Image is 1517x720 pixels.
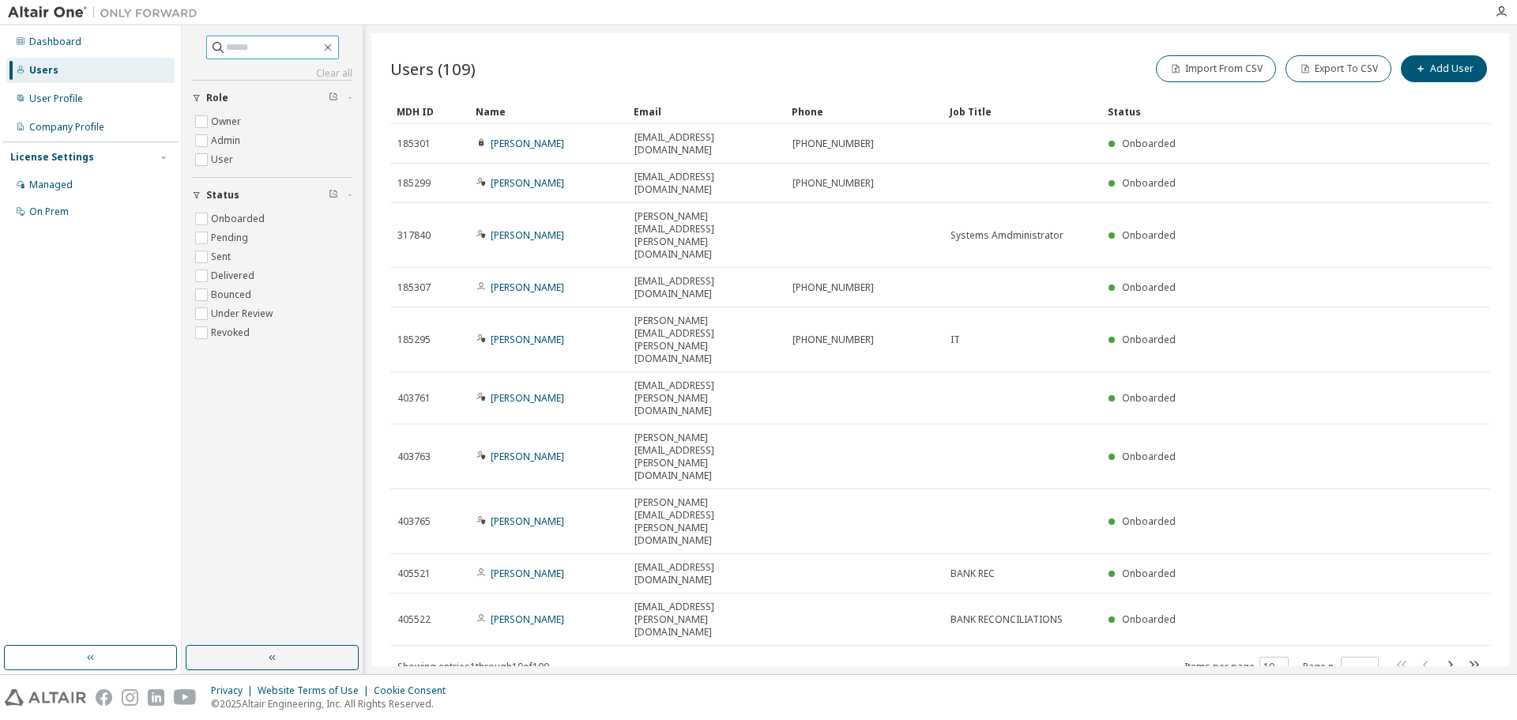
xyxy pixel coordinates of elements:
[1108,99,1408,124] div: Status
[491,137,564,150] a: [PERSON_NAME]
[211,247,234,266] label: Sent
[211,697,455,711] p: © 2025 Altair Engineering, Inc. All Rights Reserved.
[1122,567,1176,580] span: Onboarded
[634,432,778,482] span: [PERSON_NAME][EMAIL_ADDRESS][PERSON_NAME][DOMAIN_NAME]
[29,205,69,218] div: On Prem
[491,613,564,626] a: [PERSON_NAME]
[1122,515,1176,528] span: Onboarded
[192,178,352,213] button: Status
[1122,228,1176,242] span: Onboarded
[397,567,431,580] span: 405521
[1122,333,1176,346] span: Onboarded
[122,689,138,706] img: instagram.svg
[96,689,112,706] img: facebook.svg
[634,561,778,586] span: [EMAIL_ADDRESS][DOMAIN_NAME]
[491,567,564,580] a: [PERSON_NAME]
[10,151,94,164] div: License Settings
[634,496,778,547] span: [PERSON_NAME][EMAIL_ADDRESS][PERSON_NAME][DOMAIN_NAME]
[397,138,431,150] span: 185301
[329,92,338,104] span: Clear filter
[950,99,1095,124] div: Job Title
[192,67,352,80] a: Clear all
[8,5,205,21] img: Altair One
[634,99,779,124] div: Email
[211,150,236,169] label: User
[792,177,874,190] span: [PHONE_NUMBER]
[634,131,778,156] span: [EMAIL_ADDRESS][DOMAIN_NAME]
[1263,661,1285,673] button: 10
[211,684,258,697] div: Privacy
[29,179,73,191] div: Managed
[211,323,253,342] label: Revoked
[397,392,431,405] span: 403761
[1122,176,1176,190] span: Onboarded
[634,171,778,196] span: [EMAIL_ADDRESS][DOMAIN_NAME]
[491,450,564,463] a: [PERSON_NAME]
[634,315,778,365] span: [PERSON_NAME][EMAIL_ADDRESS][PERSON_NAME][DOMAIN_NAME]
[950,613,1063,626] span: BANK RECONCILIATIONS
[397,613,431,626] span: 405522
[206,92,228,104] span: Role
[476,99,621,124] div: Name
[491,228,564,242] a: [PERSON_NAME]
[397,99,463,124] div: MDH ID
[192,81,352,115] button: Role
[29,36,81,48] div: Dashboard
[211,131,243,150] label: Admin
[950,229,1063,242] span: Systems Amdministrator
[397,660,549,673] span: Showing entries 1 through 10 of 109
[634,275,778,300] span: [EMAIL_ADDRESS][DOMAIN_NAME]
[792,99,937,124] div: Phone
[792,334,874,346] span: [PHONE_NUMBER]
[397,229,431,242] span: 317840
[5,689,86,706] img: altair_logo.svg
[397,450,431,463] span: 403763
[329,189,338,202] span: Clear filter
[1156,55,1276,82] button: Import From CSV
[634,601,778,639] span: [EMAIL_ADDRESS][PERSON_NAME][DOMAIN_NAME]
[258,684,374,697] div: Website Terms of Use
[1122,613,1176,626] span: Onboarded
[950,567,995,580] span: BANK REC
[148,689,164,706] img: linkedin.svg
[634,210,778,261] span: [PERSON_NAME][EMAIL_ADDRESS][PERSON_NAME][DOMAIN_NAME]
[1285,55,1391,82] button: Export To CSV
[397,177,431,190] span: 185299
[374,684,455,697] div: Cookie Consent
[211,304,276,323] label: Under Review
[211,285,254,304] label: Bounced
[491,281,564,294] a: [PERSON_NAME]
[1184,657,1289,677] span: Items per page
[491,391,564,405] a: [PERSON_NAME]
[397,334,431,346] span: 185295
[29,64,58,77] div: Users
[1122,137,1176,150] span: Onboarded
[29,92,83,105] div: User Profile
[1122,391,1176,405] span: Onboarded
[491,176,564,190] a: [PERSON_NAME]
[792,281,874,294] span: [PHONE_NUMBER]
[491,333,564,346] a: [PERSON_NAME]
[211,228,251,247] label: Pending
[1122,450,1176,463] span: Onboarded
[491,515,564,528] a: [PERSON_NAME]
[211,209,268,228] label: Onboarded
[1303,657,1379,677] span: Page n.
[950,334,960,346] span: IT
[1401,55,1487,82] button: Add User
[29,121,104,134] div: Company Profile
[174,689,197,706] img: youtube.svg
[390,58,476,80] span: Users (109)
[206,189,239,202] span: Status
[634,379,778,417] span: [EMAIL_ADDRESS][PERSON_NAME][DOMAIN_NAME]
[1122,281,1176,294] span: Onboarded
[211,266,258,285] label: Delivered
[397,281,431,294] span: 185307
[792,138,874,150] span: [PHONE_NUMBER]
[397,515,431,528] span: 403765
[211,112,244,131] label: Owner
